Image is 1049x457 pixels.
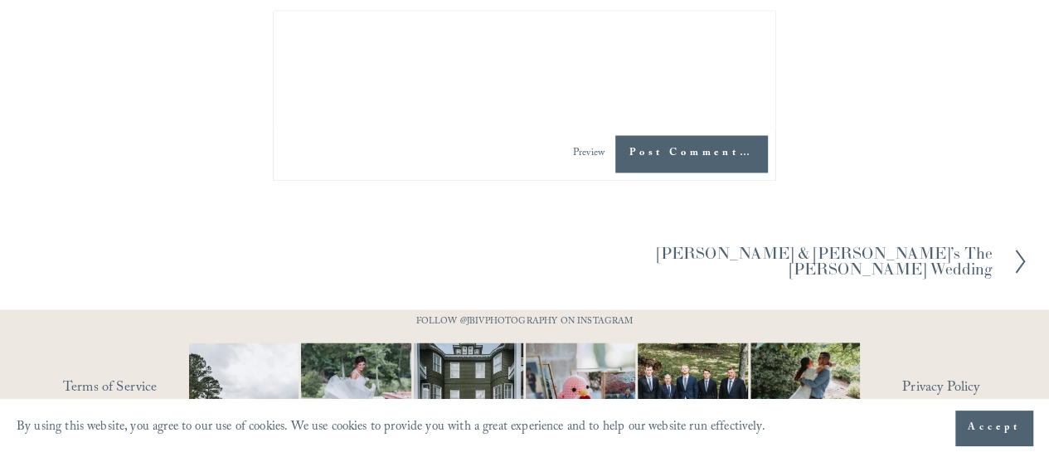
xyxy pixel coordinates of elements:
span: Preview [573,145,605,162]
img: Wideshots aren't just &quot;nice to have,&quot; they're a wedding day essential! 🙌 #Wideshotwedne... [397,343,539,452]
a: Privacy Policy [902,374,1028,401]
a: Terms of Service [63,374,231,401]
img: Not every photo needs to be perfectly still, sometimes the best ones are the ones that feel like ... [274,343,438,452]
p: By using this website, you agree to our use of cookies. We use cookies to provide you with a grea... [17,416,765,440]
img: Definitely, not your typical #WideShotWednesday moment. It&rsquo;s all about the suits, the smile... [162,343,326,452]
img: Happy #InternationalDogDay to all the pups who have made wedding days, engagement sessions, and p... [610,343,775,452]
span: Post Comment… [615,135,767,172]
span: Accept [968,420,1020,436]
button: Accept [955,411,1032,445]
img: This has got to be one of the cutest detail shots I've ever taken for a wedding! 📷 @thewoobles #I... [498,343,663,452]
a: [PERSON_NAME] & [PERSON_NAME]’s The [PERSON_NAME] Wedding [525,246,1028,278]
p: FOLLOW @JBIVPHOTOGRAPHY ON INSTAGRAM [399,314,651,331]
h2: [PERSON_NAME] & [PERSON_NAME]’s The [PERSON_NAME] Wedding [525,246,993,278]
